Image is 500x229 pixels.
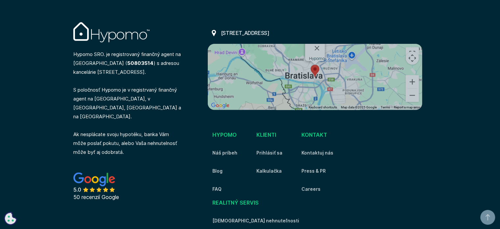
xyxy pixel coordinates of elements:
a: Careers [301,185,321,193]
p: Hypomo SRO. je registrovaný finančný agent na [GEOGRAPHIC_DATA] ( ) s adresou kancelárie [STREET_... [73,47,183,157]
a: 50 recenzií Google [73,160,131,214]
div: Realitný servis [212,198,259,212]
div: 50 recenzií Google [73,193,119,202]
a: Kontaktuj nás [301,149,333,157]
button: Map camera controls [406,51,419,65]
button: Cookie Preferences [4,212,17,225]
div: Map pin showing location of Hypomo [311,65,319,77]
a: Blog [212,167,223,175]
a: Terms (opens in new tab) [381,105,390,109]
button: Keyboard shortcuts [309,105,337,110]
button: Zoom in [406,75,419,88]
button: Zoom out [406,89,419,102]
a: Náš príbeh [212,149,237,157]
button: Close [309,40,325,56]
span: Map data ©2025 Google [341,105,377,109]
a: Open this area in Google Maps (opens a new window) [209,101,231,110]
div: HYPOMO [212,130,237,144]
a: Prihlásiť sa [256,149,282,157]
a: Kalkulačka [256,167,282,175]
div: Klienti [256,130,276,144]
a: FAQ [212,185,222,193]
strong: 50803514 [127,60,154,66]
button: Toggle fullscreen view [406,47,419,60]
div: Hypomo [309,56,325,61]
h6: [STREET_ADDRESS] [221,29,270,37]
a: [DEMOGRAPHIC_DATA] nehnuteľnosti [212,217,299,225]
img: Google [209,101,231,110]
div: Kontakt [301,130,327,144]
a: Report a map error [394,105,420,109]
a: Press & PR [301,167,326,175]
